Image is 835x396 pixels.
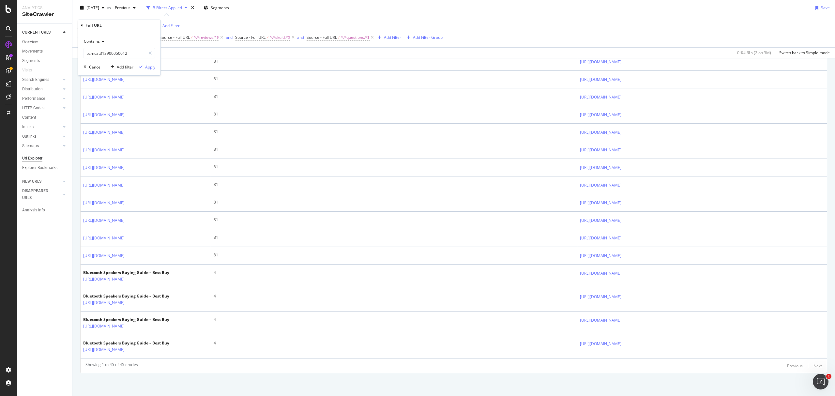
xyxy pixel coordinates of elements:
[108,64,133,70] button: Add filter
[22,124,34,130] div: Inlinks
[83,293,169,299] div: Bluetooth Speakers Buying Guide – Best Buy
[83,200,125,206] a: [URL][DOMAIN_NAME]
[83,182,125,189] a: [URL][DOMAIN_NAME]
[22,29,61,36] a: CURRENT URLS
[22,67,38,74] a: Visits
[85,23,102,28] div: Full URL
[297,35,304,40] div: and
[22,95,61,102] a: Performance
[580,341,621,347] a: [URL][DOMAIN_NAME]
[580,164,621,171] a: [URL][DOMAIN_NAME]
[338,35,340,40] span: ≠
[159,35,190,40] span: Source - Full URL
[145,64,155,70] div: Apply
[22,178,61,185] a: NEW URLS
[83,252,125,259] a: [URL][DOMAIN_NAME]
[83,147,125,153] a: [URL][DOMAIN_NAME]
[297,34,304,40] button: and
[214,164,574,170] div: 81
[22,76,61,83] a: Search Engines
[214,235,574,240] div: 81
[214,293,574,299] div: 4
[83,217,125,224] a: [URL][DOMAIN_NAME]
[22,155,42,162] div: Url Explorer
[22,95,45,102] div: Performance
[22,143,61,149] a: Sitemaps
[821,5,830,10] div: Save
[191,35,193,40] span: ≠
[22,133,37,140] div: Outlinks
[404,34,443,41] button: Add Filter Group
[22,207,68,214] a: Analysis Info
[214,76,574,82] div: 81
[777,48,830,58] button: Switch back to Simple mode
[22,114,68,121] a: Content
[83,94,125,100] a: [URL][DOMAIN_NAME]
[22,178,41,185] div: NEW URLS
[214,129,574,135] div: 81
[22,105,44,112] div: HTTP Codes
[81,64,101,70] button: Cancel
[86,5,99,10] span: 2025 Sep. 2nd
[580,147,621,153] a: [URL][DOMAIN_NAME]
[813,374,828,389] iframe: Intercom live chat
[341,33,370,42] span: ^.*questions.*$
[78,3,107,13] button: [DATE]
[413,35,443,40] div: Add Filter Group
[826,374,831,379] span: 1
[83,164,125,171] a: [URL][DOMAIN_NAME]
[214,217,574,223] div: 81
[112,5,130,10] span: Previous
[22,207,45,214] div: Analysis Info
[22,86,61,93] a: Distribution
[779,50,830,55] div: Switch back to Simple mode
[83,235,125,241] a: [URL][DOMAIN_NAME]
[813,362,822,370] button: Next
[22,155,68,162] a: Url Explorer
[190,5,195,11] div: times
[211,5,229,10] span: Segments
[580,112,621,118] a: [URL][DOMAIN_NAME]
[22,48,43,55] div: Movements
[22,114,36,121] div: Content
[153,5,182,10] div: 5 Filters Applied
[22,48,68,55] a: Movements
[22,143,39,149] div: Sitemaps
[22,38,38,45] div: Overview
[201,3,232,13] button: Segments
[580,217,621,224] a: [URL][DOMAIN_NAME]
[22,67,32,74] div: Visits
[22,188,55,201] div: DISAPPEARED URLS
[22,86,43,93] div: Distribution
[22,105,61,112] a: HTTP Codes
[89,64,101,70] div: Cancel
[117,64,133,70] div: Add filter
[22,29,51,36] div: CURRENT URLS
[22,164,57,171] div: Explorer Bookmarks
[22,5,67,11] div: Analytics
[226,35,233,40] div: and
[580,235,621,241] a: [URL][DOMAIN_NAME]
[22,164,68,171] a: Explorer Bookmarks
[813,3,830,13] button: Save
[83,299,125,306] a: [URL][DOMAIN_NAME]
[194,33,219,42] span: ^.*reviews.*$
[154,22,180,30] button: Add Filter
[580,59,621,65] a: [URL][DOMAIN_NAME]
[214,146,574,152] div: 81
[22,11,67,18] div: SiteCrawler
[83,340,169,346] div: Bluetooth Speakers Buying Guide – Best Buy
[270,33,290,42] span: ^.*skuId.*$
[83,276,125,282] a: [URL][DOMAIN_NAME]
[375,34,401,41] button: Add Filter
[307,35,337,40] span: Source - Full URL
[580,94,621,100] a: [URL][DOMAIN_NAME]
[737,50,771,55] div: 0 % URLs ( 2 on 3M )
[214,94,574,99] div: 81
[214,270,574,276] div: 4
[214,252,574,258] div: 81
[83,129,125,136] a: [URL][DOMAIN_NAME]
[136,64,155,70] button: Apply
[580,252,621,259] a: [URL][DOMAIN_NAME]
[83,346,125,353] a: [URL][DOMAIN_NAME]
